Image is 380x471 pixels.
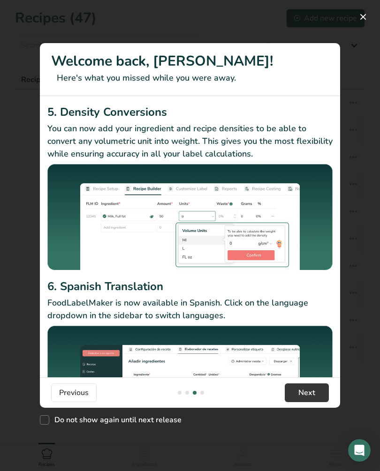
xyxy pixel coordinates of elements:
p: You can now add your ingredient and recipe densities to be able to convert any volumetric unit in... [47,122,333,160]
span: Do not show again until next release [49,415,182,425]
h2: 5. Density Conversions [47,104,333,120]
p: FoodLabelMaker is now available in Spanish. Click on the language dropdown in the sidebar to swit... [47,297,333,322]
h2: 6. Spanish Translation [47,278,333,295]
span: Next [298,387,315,398]
div: Open Intercom Messenger [348,439,371,462]
button: Next [285,383,329,402]
span: Previous [59,387,89,398]
button: Previous [51,383,97,402]
h1: Welcome back, [PERSON_NAME]! [51,51,329,72]
img: Density Conversions [47,164,333,275]
p: Here's what you missed while you were away. [51,72,329,84]
img: Spanish Translation [47,326,333,432]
